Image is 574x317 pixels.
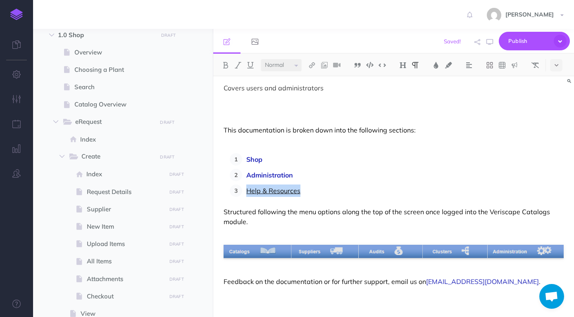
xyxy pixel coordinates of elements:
[166,187,187,197] button: DRAFT
[531,62,539,69] img: Clear styles button
[87,222,163,232] span: New Item
[432,62,440,69] img: Text color button
[487,8,501,22] img: 743f3ee6f9f80ed2ad13fd650e81ed88.jpg
[169,224,184,229] small: DRAFT
[247,62,254,69] img: Underline button
[169,189,184,195] small: DRAFT
[169,207,184,212] small: DRAFT
[166,170,187,179] button: DRAFT
[166,222,187,232] button: DRAFT
[169,172,184,177] small: DRAFT
[224,245,564,258] img: OCeLjxMkQXbQe4tEsFG1.png
[161,33,176,38] small: DRAFT
[166,257,187,266] button: DRAFT
[308,62,316,69] img: Link button
[158,31,179,40] button: DRAFT
[87,187,163,197] span: Request Details
[501,11,558,18] span: [PERSON_NAME]
[498,62,506,69] img: Create table button
[246,155,262,163] a: Shop
[224,125,564,135] p: This documentation is broken down into the following sections:
[74,47,163,57] span: Overview
[166,292,187,301] button: DRAFT
[74,65,163,75] span: Choosing a Plant
[426,277,539,286] a: [EMAIL_ADDRESS][DOMAIN_NAME]
[444,38,461,45] span: Saved!
[445,62,452,69] img: Text background color button
[465,62,473,69] img: Alignment dropdown menu button
[354,62,361,69] img: Blockquote button
[74,99,163,109] span: Catalog Overview
[157,152,178,162] button: DRAFT
[508,35,550,47] span: Publish
[166,274,187,284] button: DRAFT
[166,205,187,214] button: DRAFT
[87,291,163,301] span: Checkout
[157,118,178,127] button: DRAFT
[511,62,518,69] img: Callout dropdown menu button
[333,62,341,69] img: Add video button
[87,204,163,214] span: Supplier
[234,62,242,69] img: Italic button
[224,207,564,227] p: Structured following the menu options along the top of the screen once logged into the Veriscape ...
[379,62,386,68] img: Inline code button
[224,277,564,286] p: Feedback on the documentation or for further support, email us on .
[224,67,564,77] h2: Who this is for
[366,62,374,68] img: Code block button
[169,259,184,264] small: DRAFT
[74,82,163,92] span: Search
[75,117,151,128] span: eRequest
[169,277,184,282] small: DRAFT
[169,294,184,299] small: DRAFT
[246,171,293,179] a: Administration
[87,256,163,266] span: All Items
[81,151,151,162] span: Create
[399,62,407,69] img: Headings dropdown button
[499,32,570,50] button: Publish
[80,135,163,144] span: Index
[87,239,163,249] span: Upload Items
[539,284,564,309] a: Open chat
[10,9,23,20] img: logo-mark.svg
[169,241,184,247] small: DRAFT
[87,274,163,284] span: Attachments
[160,154,174,160] small: DRAFT
[58,30,153,40] span: 1.0 Shop
[246,187,300,195] a: Help & Resources
[412,62,419,69] img: Paragraph button
[222,62,229,69] img: Bold button
[86,169,163,179] span: Index
[224,83,564,93] p: Covers users and administrators
[160,120,174,125] small: DRAFT
[166,239,187,249] button: DRAFT
[321,62,328,69] img: Add image button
